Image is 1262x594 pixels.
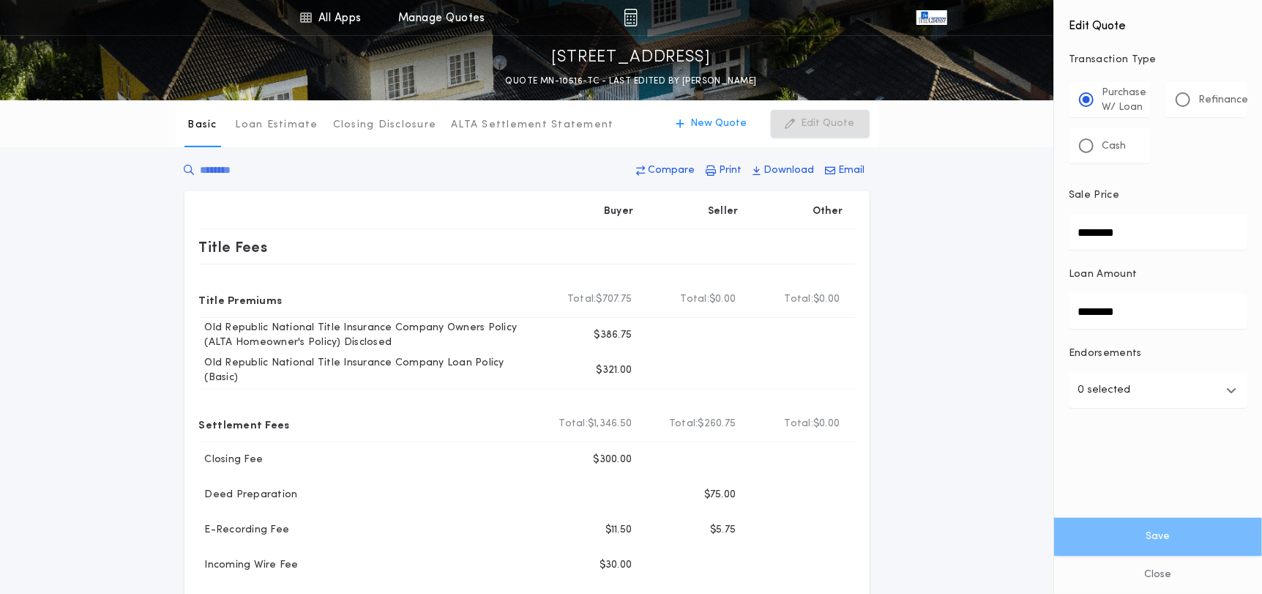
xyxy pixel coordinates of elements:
p: Deed Preparation [199,488,298,502]
p: $321.00 [597,363,632,378]
p: Compare [649,163,695,178]
h4: Edit Quote [1069,9,1247,35]
p: QUOTE MN-10516-TC - LAST EDITED BY [PERSON_NAME] [505,74,756,89]
p: Edit Quote [802,116,855,131]
button: Download [749,157,819,184]
button: Save [1054,518,1262,556]
p: Closing Disclosure [333,118,437,133]
p: Cash [1102,139,1126,154]
span: $0.00 [813,292,840,307]
p: $300.00 [594,453,632,467]
p: Buyer [604,204,633,219]
p: Closing Fee [199,453,264,467]
p: Transaction Type [1069,53,1247,67]
p: Loan Estimate [236,118,318,133]
button: Email [821,157,870,184]
p: Basic [187,118,217,133]
p: Title Premiums [199,288,283,311]
p: $386.75 [594,328,632,343]
b: Total: [785,292,814,307]
p: $30.00 [600,558,632,573]
p: E-Recording Fee [199,523,290,538]
b: Total: [681,292,710,307]
p: ALTA Settlement Statement [451,118,613,133]
button: New Quote [662,110,762,138]
input: Sale Price [1069,215,1247,250]
p: Incoming Wire Fee [199,558,299,573]
button: Print [702,157,747,184]
input: Loan Amount [1069,294,1247,329]
span: $707.75 [597,292,632,307]
p: [STREET_ADDRESS] [551,46,711,70]
p: 0 selected [1078,382,1130,399]
p: $11.50 [605,523,632,538]
p: New Quote [691,116,747,131]
p: Title Fees [199,235,268,259]
span: $0.00 [709,292,736,307]
img: img [624,9,638,26]
p: Endorsements [1069,346,1247,361]
b: Total: [669,417,698,431]
button: Edit Quote [771,110,870,138]
span: $0.00 [813,417,840,431]
p: $75.00 [704,488,736,502]
p: Email [839,163,865,178]
b: Total: [785,417,814,431]
p: Download [764,163,815,178]
p: $5.75 [710,523,736,538]
img: vs-icon [916,10,947,25]
b: Total: [567,292,597,307]
p: Other [812,204,843,219]
p: Old Republic National Title Insurance Company Owners Policy (ALTA Homeowner's Policy) Disclosed [199,321,540,350]
b: Total: [559,417,589,431]
p: Old Republic National Title Insurance Company Loan Policy (Basic) [199,356,540,385]
p: Refinance [1198,93,1248,108]
button: Close [1054,556,1262,594]
button: 0 selected [1069,373,1247,408]
span: $1,346.50 [588,417,632,431]
p: Print [720,163,742,178]
p: Purchase W/ Loan [1102,86,1146,115]
p: Settlement Fees [199,412,290,436]
button: Compare [632,157,700,184]
p: Sale Price [1069,188,1119,203]
span: $260.75 [698,417,736,431]
p: Loan Amount [1069,267,1138,282]
p: Seller [708,204,739,219]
